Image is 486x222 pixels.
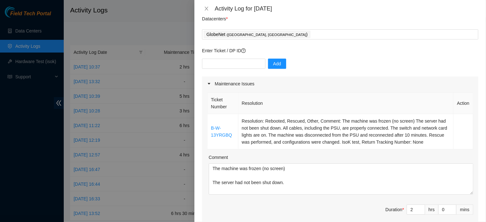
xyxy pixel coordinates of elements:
td: Resolution: Rebooted, Rescued, Other, Comment: The machine was frozen (no screen) The server had ... [238,114,454,149]
th: Ticket Number [207,93,238,114]
button: Close [202,6,211,12]
span: caret-right [207,82,211,86]
p: Enter Ticket / DP ID [202,47,478,54]
span: Add [273,60,281,67]
th: Resolution [238,93,454,114]
th: Action [453,93,473,114]
div: hrs [425,204,439,215]
p: Datacenters [202,12,228,22]
p: GlobeNet ) [207,31,308,38]
div: Activity Log for [DATE] [215,5,478,12]
textarea: Comment [209,163,473,195]
div: mins [456,204,473,215]
button: Add [268,59,286,69]
div: Duration [386,206,404,213]
span: ( [GEOGRAPHIC_DATA], [GEOGRAPHIC_DATA] [227,33,306,37]
label: Comment [209,154,228,161]
span: question-circle [241,48,246,53]
div: Maintenance Issues [202,76,478,91]
a: B-W-13YRGBQ [211,125,232,138]
span: close [204,6,209,11]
